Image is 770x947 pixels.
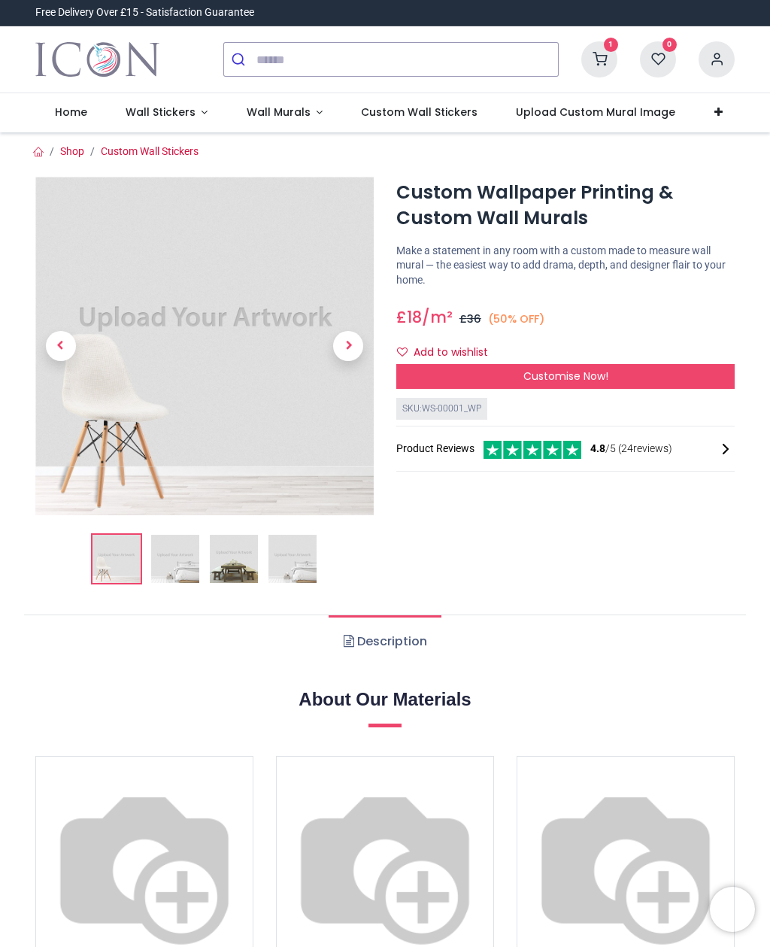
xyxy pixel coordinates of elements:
a: 0 [640,53,676,65]
sup: 1 [604,38,618,52]
img: Icon Wall Stickers [35,38,159,80]
span: £ [459,311,481,326]
a: Previous [35,228,86,465]
h1: Custom Wallpaper Printing & Custom Wall Murals [396,180,735,232]
span: Previous [46,331,76,361]
img: WS-00001_WP-03 [210,535,258,583]
span: Customise Now! [523,369,608,384]
span: 18 [407,306,422,328]
a: Custom Wall Stickers [101,145,199,157]
h2: About Our Materials [35,687,735,712]
sup: 0 [662,38,677,52]
small: (50% OFF) [488,311,545,326]
iframe: Customer reviews powered by Trustpilot [419,5,735,20]
span: Home [55,105,87,120]
span: Upload Custom Mural Image [516,105,675,120]
span: Wall Stickers [126,105,196,120]
span: Wall Murals [247,105,311,120]
a: Wall Stickers [106,93,227,132]
span: 4.8 [590,442,605,454]
img: Custom Wallpaper Printing & Custom Wall Murals [35,177,374,515]
div: SKU: WS-00001_WP [396,398,487,420]
div: Free Delivery Over £15 - Satisfaction Guarantee [35,5,254,20]
p: Make a statement in any room with a custom made to measure wall mural — the easiest way to add dr... [396,244,735,288]
a: Logo of Icon Wall Stickers [35,38,159,80]
button: Add to wishlistAdd to wishlist [396,340,501,366]
span: /5 ( 24 reviews) [590,442,672,457]
a: Wall Murals [227,93,342,132]
span: £ [396,306,422,328]
a: Next [323,228,374,465]
span: 36 [467,311,481,326]
img: WS-00001_WP-02 [151,535,199,583]
img: WS-00001_WP-04 [268,535,317,583]
button: Submit [224,43,256,76]
div: Product Reviews [396,439,735,459]
a: Description [329,615,441,668]
i: Add to wishlist [397,347,408,357]
img: Custom Wallpaper Printing & Custom Wall Murals [92,535,141,583]
a: Shop [60,145,84,157]
a: 1 [581,53,617,65]
span: /m² [422,306,453,328]
span: Next [333,331,363,361]
iframe: Brevo live chat [710,887,755,932]
span: Custom Wall Stickers [361,105,477,120]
